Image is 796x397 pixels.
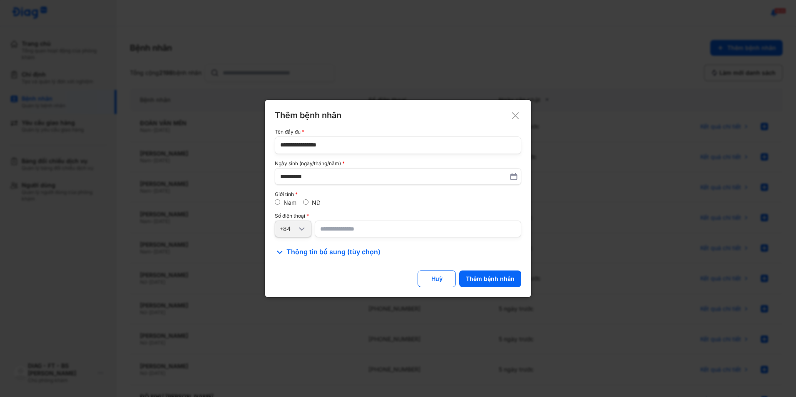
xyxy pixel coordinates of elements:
button: Huỷ [418,270,456,287]
div: Tên đầy đủ [275,129,521,135]
div: Giới tính [275,191,521,197]
div: Thêm bệnh nhân [275,110,521,121]
div: Ngày sinh (ngày/tháng/năm) [275,161,521,166]
div: Số điện thoại [275,213,521,219]
button: Thêm bệnh nhân [459,270,521,287]
span: Thông tin bổ sung (tùy chọn) [286,247,381,257]
div: Thêm bệnh nhân [466,275,515,283]
label: Nam [284,199,296,206]
label: Nữ [312,199,320,206]
div: +84 [279,225,297,233]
